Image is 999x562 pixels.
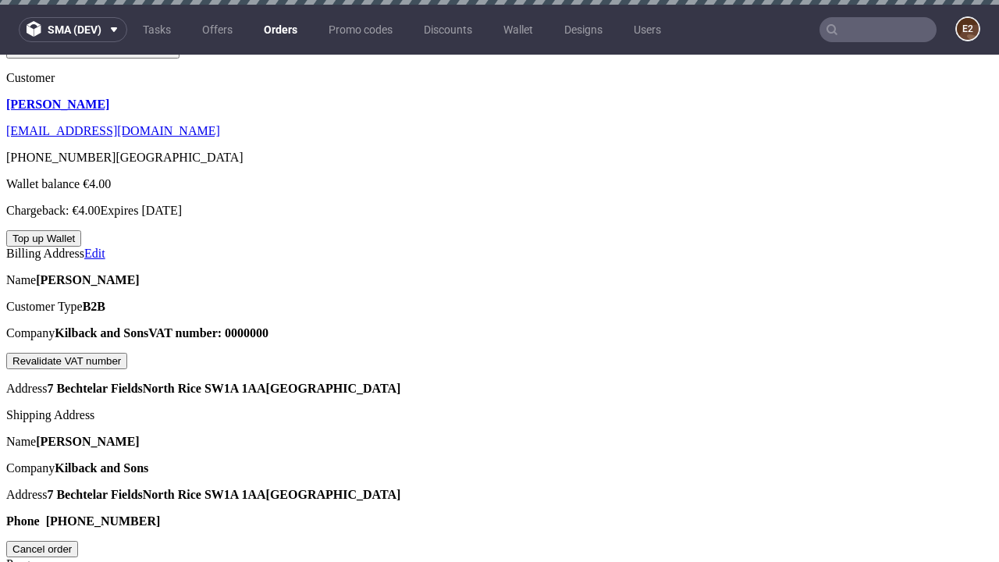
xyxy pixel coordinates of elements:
strong: VAT number: 0000000 [148,272,268,285]
div: Billing Address [6,192,993,206]
span: Address [6,327,47,340]
span: Expires [DATE] [101,149,182,162]
strong: Kilback and Sons [55,407,148,420]
button: Revalidate VAT number [6,298,127,315]
span: Customer Type [6,245,83,258]
figcaption: e2 [957,18,979,40]
strong: 7 Bechtelar Fields [47,433,142,446]
a: Tasks [133,17,180,42]
span: Company [6,272,55,285]
a: Offers [193,17,242,42]
a: Wallet [494,17,542,42]
span: Address [6,433,47,446]
strong: [PERSON_NAME] [36,219,139,232]
div: Progress [6,503,993,517]
a: Promo codes [319,17,402,42]
a: [PERSON_NAME] [6,43,109,56]
strong: Kilback and Sons [55,272,148,285]
a: [EMAIL_ADDRESS][DOMAIN_NAME] [6,69,220,83]
a: Users [624,17,670,42]
strong: [GEOGRAPHIC_DATA] [266,433,401,446]
strong: [GEOGRAPHIC_DATA] [266,327,401,340]
span: Wallet balance €4.00 [6,123,111,136]
a: Edit [84,192,105,205]
span: Company [6,407,55,420]
strong: [PERSON_NAME] [36,380,139,393]
div: Shipping Address [6,354,993,368]
span: Chargeback: €4.00 [6,149,101,162]
span: Name [6,380,36,393]
span: [PHONE_NUMBER] [6,96,116,109]
strong: B2B [83,245,105,258]
a: Discounts [414,17,482,42]
strong: Phone [PHONE_NUMBER] [6,460,160,473]
span: sma (dev) [48,24,101,35]
strong: 7 Bechtelar Fields [47,327,142,340]
button: Top up Wallet [6,176,81,192]
strong: North Rice SW1A 1AA [143,433,266,446]
span: [GEOGRAPHIC_DATA] [116,96,243,109]
div: Customer [6,16,993,30]
input: Cancel order [6,486,78,503]
strong: North Rice SW1A 1AA [143,327,266,340]
button: sma (dev) [19,17,127,42]
a: Designs [555,17,612,42]
a: Orders [254,17,307,42]
span: Name [6,219,36,232]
